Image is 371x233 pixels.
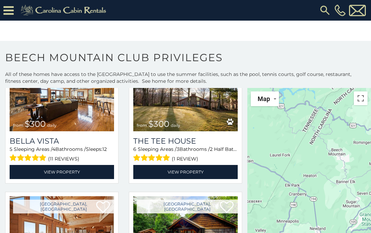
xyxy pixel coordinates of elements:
button: Change map style [251,91,279,106]
span: 5 [10,146,12,152]
img: Bella Vista [10,61,114,131]
span: Map [258,95,270,102]
a: Bella Vista from $300 daily [10,61,114,131]
button: Toggle fullscreen view [354,91,368,105]
img: Khaki-logo.png [17,3,112,17]
a: [PHONE_NUMBER] [333,4,347,16]
span: 4 [52,146,55,152]
a: View Property [10,165,114,179]
span: $300 [148,119,169,129]
span: daily [171,123,180,128]
span: 6 [133,146,136,152]
span: (11 reviews) [48,154,79,163]
a: The Tee House [133,136,238,146]
span: 12 [102,146,107,152]
img: The Tee House [133,61,238,131]
div: Sleeping Areas / Bathrooms / Sleeps: [133,146,238,163]
span: from [137,123,147,128]
img: search-regular.svg [319,4,331,16]
span: daily [47,123,57,128]
span: $300 [25,119,46,129]
span: from [13,123,23,128]
a: View Property [133,165,238,179]
a: [GEOGRAPHIC_DATA], [GEOGRAPHIC_DATA] [137,200,238,213]
a: [GEOGRAPHIC_DATA], [GEOGRAPHIC_DATA] [13,200,114,213]
a: Bella Vista [10,136,114,146]
a: The Tee House from $300 daily [133,61,238,131]
span: 2 Half Baths / [210,146,242,152]
span: (1 review) [172,154,198,163]
span: 3 [177,146,179,152]
div: Sleeping Areas / Bathrooms / Sleeps: [10,146,114,163]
